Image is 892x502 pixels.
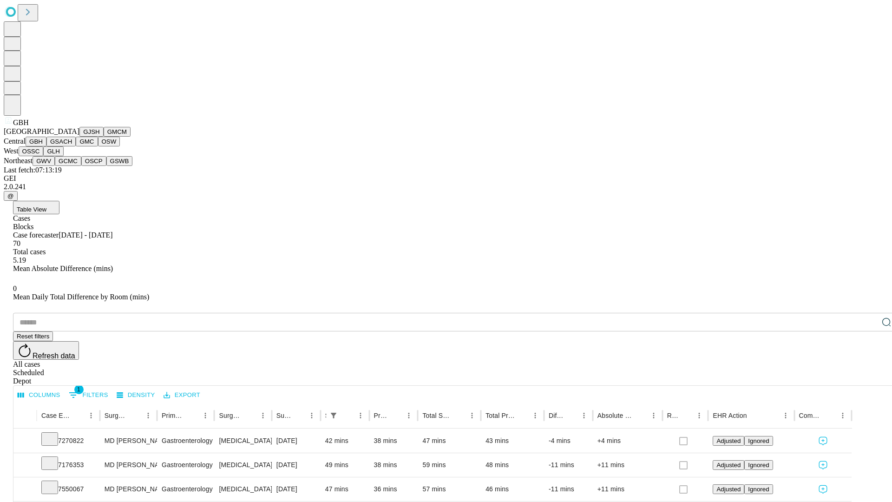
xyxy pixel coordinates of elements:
[219,412,242,419] div: Surgery Name
[341,409,354,422] button: Sort
[836,409,849,422] button: Menu
[18,433,32,449] button: Expand
[15,388,63,403] button: Select columns
[716,437,741,444] span: Adjusted
[325,412,326,419] div: Scheduled In Room Duration
[161,388,203,403] button: Export
[43,146,63,156] button: GLH
[305,409,318,422] button: Menu
[549,453,588,477] div: -11 mins
[597,429,658,453] div: +4 mins
[4,166,62,174] span: Last fetch: 07:13:19
[66,388,111,403] button: Show filters
[219,477,267,501] div: [MEDICAL_DATA] FLEXIBLE PROXIMAL DIAGNOSTIC
[13,119,29,126] span: GBH
[823,409,836,422] button: Sort
[106,156,133,166] button: GSWB
[13,341,79,360] button: Refresh data
[549,412,564,419] div: Difference
[597,453,658,477] div: +11 mins
[327,409,340,422] div: 1 active filter
[597,477,658,501] div: +11 mins
[713,436,744,446] button: Adjusted
[485,453,539,477] div: 48 mins
[276,429,316,453] div: [DATE]
[256,409,269,422] button: Menu
[799,412,822,419] div: Comments
[79,127,104,137] button: GJSH
[55,156,81,166] button: GCMC
[748,409,761,422] button: Sort
[162,429,210,453] div: Gastroenterology
[105,429,152,453] div: MD [PERSON_NAME] [PERSON_NAME] Md
[13,284,17,292] span: 0
[13,331,53,341] button: Reset filters
[716,462,741,469] span: Adjusted
[779,409,792,422] button: Menu
[748,462,769,469] span: Ignored
[4,157,33,165] span: Northeast
[374,453,413,477] div: 38 mins
[4,147,19,155] span: West
[713,484,744,494] button: Adjusted
[105,453,152,477] div: MD [PERSON_NAME] [PERSON_NAME] Md
[4,191,18,201] button: @
[85,409,98,422] button: Menu
[453,409,466,422] button: Sort
[748,437,769,444] span: Ignored
[402,409,415,422] button: Menu
[33,156,55,166] button: GWV
[389,409,402,422] button: Sort
[276,453,316,477] div: [DATE]
[713,460,744,470] button: Adjusted
[485,477,539,501] div: 46 mins
[325,429,365,453] div: 42 mins
[13,256,26,264] span: 5.19
[33,352,75,360] span: Refresh data
[104,127,131,137] button: GMCM
[13,264,113,272] span: Mean Absolute Difference (mins)
[17,333,49,340] span: Reset filters
[564,409,577,422] button: Sort
[98,137,120,146] button: OSW
[4,127,79,135] span: [GEOGRAPHIC_DATA]
[219,429,267,453] div: [MEDICAL_DATA] FLEXIBLE WITH [MEDICAL_DATA]
[41,429,95,453] div: 7270822
[162,453,210,477] div: Gastroenterology
[105,477,152,501] div: MD [PERSON_NAME] [PERSON_NAME] Md
[748,486,769,493] span: Ignored
[162,477,210,501] div: Gastroenterology
[13,231,59,239] span: Case forecaster
[292,409,305,422] button: Sort
[374,429,413,453] div: 38 mins
[41,453,95,477] div: 7176353
[4,183,888,191] div: 2.0.241
[713,412,747,419] div: EHR Action
[142,409,155,422] button: Menu
[59,231,112,239] span: [DATE] - [DATE]
[716,486,741,493] span: Adjusted
[162,412,185,419] div: Primary Service
[13,239,20,247] span: 70
[325,453,365,477] div: 49 mins
[41,412,71,419] div: Case Epic Id
[13,248,46,256] span: Total cases
[13,201,59,214] button: Table View
[72,409,85,422] button: Sort
[374,412,389,419] div: Predicted In Room Duration
[81,156,106,166] button: OSCP
[485,429,539,453] div: 43 mins
[744,436,773,446] button: Ignored
[186,409,199,422] button: Sort
[26,137,46,146] button: GBH
[41,477,95,501] div: 7550067
[18,482,32,498] button: Expand
[105,412,128,419] div: Surgeon Name
[276,412,291,419] div: Surgery Date
[17,206,46,213] span: Table View
[634,409,647,422] button: Sort
[422,412,452,419] div: Total Scheduled Duration
[744,484,773,494] button: Ignored
[4,174,888,183] div: GEI
[485,412,515,419] div: Total Predicted Duration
